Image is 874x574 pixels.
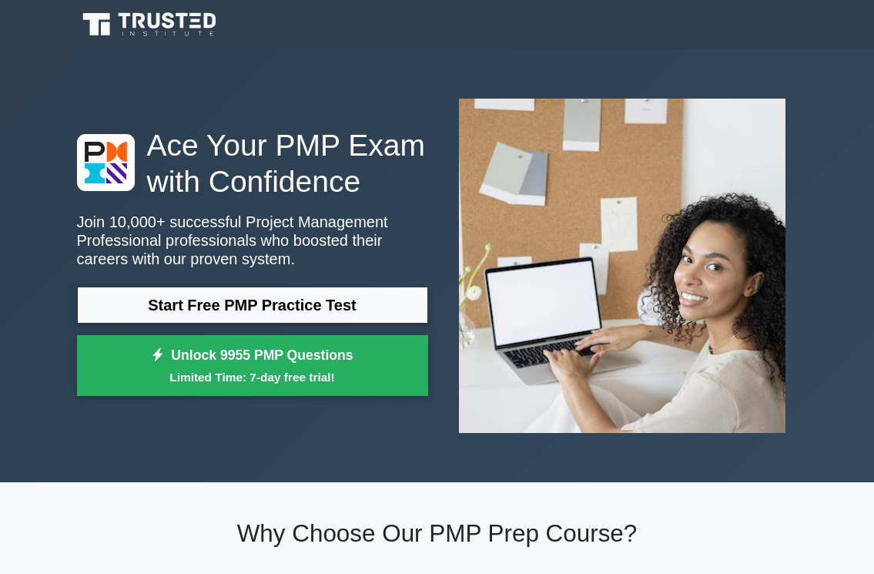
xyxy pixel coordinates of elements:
[77,335,428,397] a: Unlock 9955 PMP QuestionsLimited Time: 7-day free trial!
[77,213,428,268] p: Join 10,000+ successful Project Management Professional professionals who boosted their careers w...
[77,287,428,324] a: Start Free PMP Practice Test
[77,128,428,200] h1: Ace Your PMP Exam with Confidence
[96,368,409,386] small: Limited Time: 7-day free trial!
[77,519,798,549] h2: Why Choose Our PMP Prep Course?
